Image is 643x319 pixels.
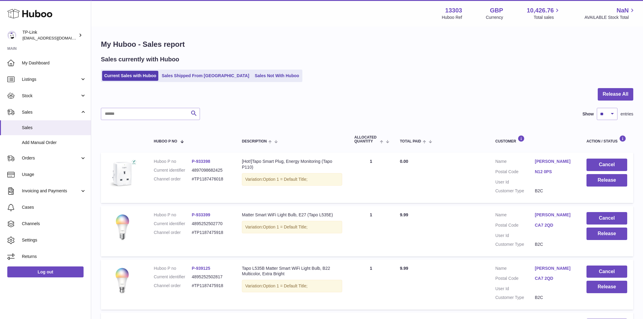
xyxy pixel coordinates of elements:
[445,6,462,15] strong: 13303
[22,172,86,177] span: Usage
[535,295,574,300] dd: B2C
[154,167,192,173] dt: Current identifier
[22,60,86,66] span: My Dashboard
[495,295,535,300] dt: Customer Type
[495,233,535,238] dt: User Id
[527,6,554,15] span: 10,426.76
[535,169,574,175] a: N12 0PS
[535,266,574,271] a: [PERSON_NAME]
[263,225,308,229] span: Option 1 = Default Title;
[22,155,80,161] span: Orders
[192,266,210,271] a: P-939125
[107,212,137,242] img: Overview_01_large_20230905062436j.jpg
[490,6,503,15] strong: GBP
[22,36,89,40] span: [EMAIL_ADDRESS][DOMAIN_NAME]
[7,266,84,277] a: Log out
[263,177,308,182] span: Option 1 = Default Title;
[192,176,230,182] dd: #TP1187476018
[242,159,342,170] div: [Hot!]Tapo Smart Plug, Energy Monitoring (Tapo P110)
[22,254,86,259] span: Returns
[586,135,627,143] div: Action / Status
[22,93,80,99] span: Stock
[192,159,210,164] a: P-933398
[535,222,574,228] a: CA7 2QD
[192,230,230,235] dd: #TP1187475918
[617,6,629,15] span: NaN
[348,259,394,310] td: 1
[621,111,633,117] span: entries
[263,283,308,288] span: Option 1 = Default Title;
[495,222,535,230] dt: Postal Code
[495,188,535,194] dt: Customer Type
[495,276,535,283] dt: Postal Code
[102,71,158,81] a: Current Sales with Huboo
[107,266,137,296] img: Overview_01_large_20231023014744y.jpg
[192,221,230,227] dd: 4895252502770
[192,274,230,280] dd: 4895252502817
[495,169,535,176] dt: Postal Code
[154,176,192,182] dt: Channel order
[527,6,561,20] a: 10,426.76 Total sales
[586,266,627,278] button: Cancel
[535,276,574,281] a: CA7 2QD
[22,237,86,243] span: Settings
[242,280,342,292] div: Variation:
[154,159,192,164] dt: Huboo P no
[192,212,210,217] a: P-933399
[154,212,192,218] dt: Huboo P no
[584,15,636,20] span: AVAILABLE Stock Total
[495,179,535,185] dt: User Id
[400,212,408,217] span: 9.99
[586,174,627,187] button: Release
[348,153,394,203] td: 1
[22,204,86,210] span: Cases
[192,283,230,289] dd: #TP1187475918
[253,71,301,81] a: Sales Not With Huboo
[242,266,342,277] div: Tapo L535B Matter Smart WiFi Light Bulb, B22 Multicolor, Extra Bright
[586,212,627,225] button: Cancel
[495,159,535,166] dt: Name
[22,109,80,115] span: Sales
[535,188,574,194] dd: B2C
[586,281,627,293] button: Release
[495,212,535,219] dt: Name
[535,212,574,218] a: [PERSON_NAME]
[535,159,574,164] a: [PERSON_NAME]
[22,29,77,41] div: TP-Link
[154,274,192,280] dt: Current identifier
[400,139,421,143] span: Total paid
[22,140,86,146] span: Add Manual Order
[586,228,627,240] button: Release
[495,266,535,273] dt: Name
[535,242,574,247] dd: B2C
[107,159,137,189] img: Tapo-P110_UK_1.0_1909_English_01_large_1569563931592x.jpg
[495,135,574,143] div: Customer
[22,125,86,131] span: Sales
[495,286,535,292] dt: User Id
[486,15,503,20] div: Currency
[154,221,192,227] dt: Current identifier
[598,88,633,101] button: Release All
[400,266,408,271] span: 9.99
[348,206,394,256] td: 1
[583,111,594,117] label: Show
[154,139,177,143] span: Huboo P no
[22,77,80,82] span: Listings
[154,283,192,289] dt: Channel order
[400,159,408,164] span: 0.00
[242,221,342,233] div: Variation:
[442,15,462,20] div: Huboo Ref
[242,139,267,143] span: Description
[242,173,342,186] div: Variation:
[495,242,535,247] dt: Customer Type
[22,188,80,194] span: Invoicing and Payments
[242,212,342,218] div: Matter Smart WiFi Light Bulb, E27 (Tapo L535E)
[7,31,16,40] img: internalAdmin-13303@internal.huboo.com
[160,71,251,81] a: Sales Shipped From [GEOGRAPHIC_DATA]
[584,6,636,20] a: NaN AVAILABLE Stock Total
[154,230,192,235] dt: Channel order
[192,167,230,173] dd: 4897098682425
[22,221,86,227] span: Channels
[586,159,627,171] button: Cancel
[101,55,179,63] h2: Sales currently with Huboo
